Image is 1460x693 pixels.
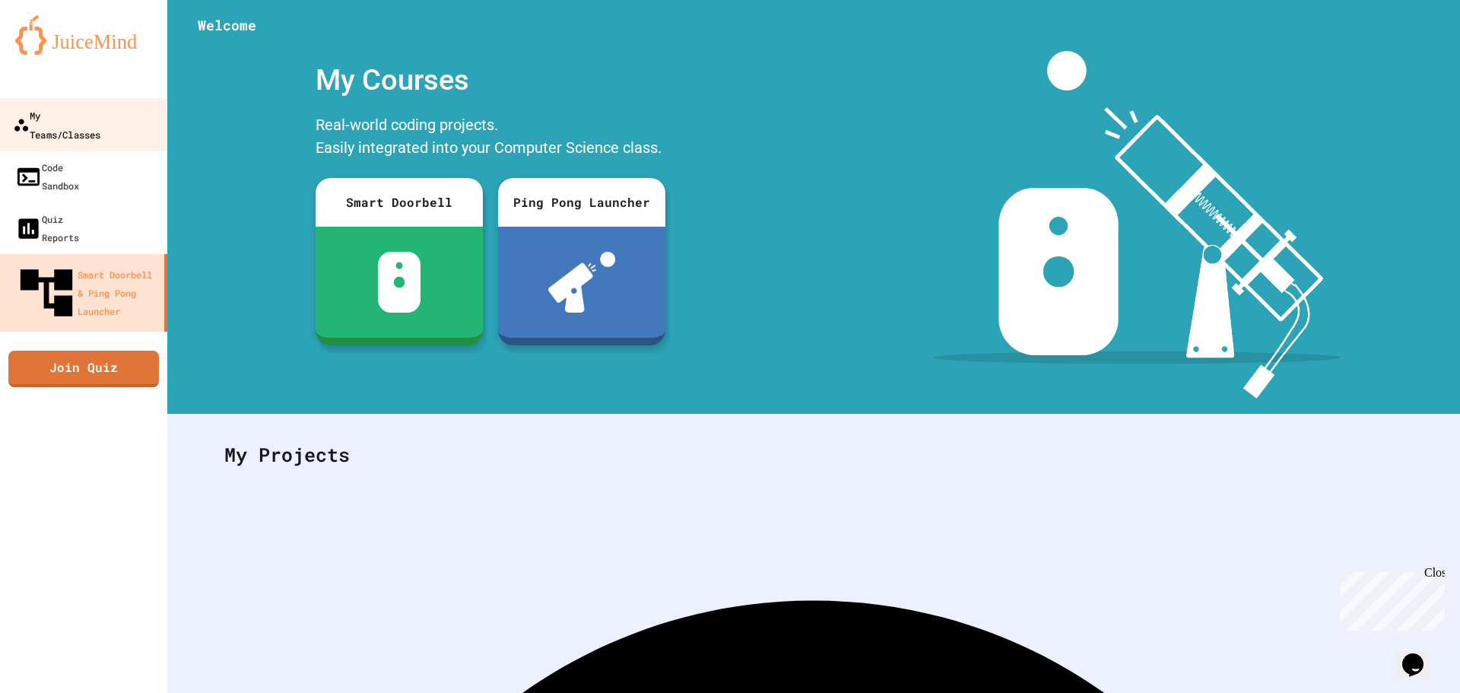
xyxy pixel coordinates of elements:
[316,178,483,227] div: Smart Doorbell
[378,252,421,313] img: sdb-white.svg
[933,51,1341,399] img: banner-image-my-projects.png
[15,15,152,55] img: logo-orange.svg
[15,262,158,324] div: Smart Doorbell & Ping Pong Launcher
[308,51,673,110] div: My Courses
[15,158,79,195] div: Code Sandbox
[8,351,159,387] a: Join Quiz
[209,425,1418,485] div: My Projects
[498,178,665,227] div: Ping Pong Launcher
[548,252,616,313] img: ppl-with-ball.png
[15,210,79,246] div: Quiz Reports
[6,6,105,97] div: Chat with us now!Close
[308,110,673,167] div: Real-world coding projects. Easily integrated into your Computer Science class.
[1334,566,1445,631] iframe: chat widget
[13,106,100,143] div: My Teams/Classes
[1396,632,1445,678] iframe: chat widget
